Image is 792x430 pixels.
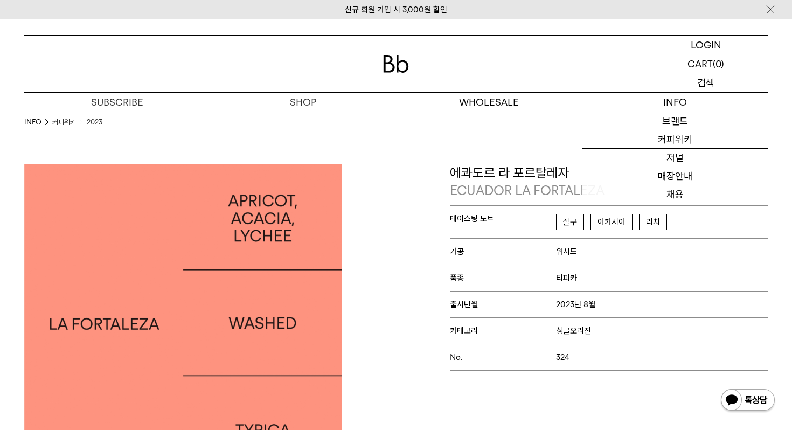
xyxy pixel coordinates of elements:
[582,93,768,112] p: INFO
[87,117,102,128] a: 2023
[691,36,721,54] p: LOGIN
[556,247,577,256] span: 워시드
[24,93,210,112] a: SUBSCRIBE
[713,54,724,73] p: (0)
[556,214,584,230] span: 살구
[720,388,776,414] img: 카카오톡 채널 1:1 채팅 버튼
[644,54,768,73] a: CART (0)
[210,93,396,112] a: SHOP
[556,273,577,283] span: 티피카
[697,73,714,92] p: 검색
[582,130,768,149] a: 커피위키
[450,300,556,309] span: 출시년월
[52,117,76,128] a: 커피위키
[450,182,768,200] p: ECUADOR LA FORTALEZA
[582,149,768,167] a: 저널
[450,247,556,256] span: 가공
[644,36,768,54] a: LOGIN
[582,167,768,185] a: 매장안내
[450,164,768,200] p: 에콰도르 라 포르탈레자
[582,185,768,204] a: 채용
[639,214,667,230] span: 리치
[556,352,569,362] span: 324
[383,55,409,73] img: 로고
[396,93,582,112] p: WHOLESALE
[450,214,556,224] span: 테이스팅 노트
[24,117,52,128] li: INFO
[345,5,447,15] a: 신규 회원 가입 시 3,000원 할인
[450,352,556,362] span: No.
[582,112,768,130] a: 브랜드
[450,273,556,283] span: 품종
[556,300,595,309] span: 2023년 8월
[450,326,556,336] span: 카테고리
[556,326,591,336] span: 싱글오리진
[687,54,713,73] p: CART
[590,214,633,230] span: 아카시아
